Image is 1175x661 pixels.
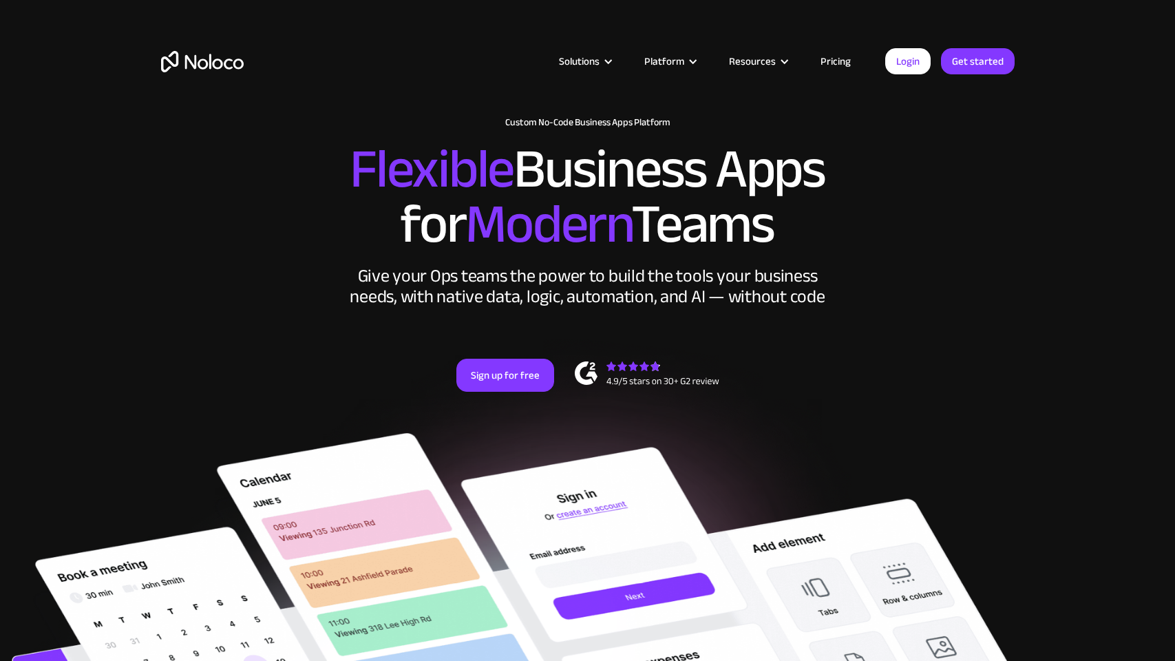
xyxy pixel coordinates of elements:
[712,52,803,70] div: Resources
[161,51,244,72] a: home
[559,52,600,70] div: Solutions
[803,52,868,70] a: Pricing
[885,48,931,74] a: Login
[644,52,684,70] div: Platform
[456,359,554,392] a: Sign up for free
[627,52,712,70] div: Platform
[941,48,1015,74] a: Get started
[465,173,631,275] span: Modern
[161,142,1015,252] h2: Business Apps for Teams
[350,118,514,220] span: Flexible
[542,52,627,70] div: Solutions
[729,52,776,70] div: Resources
[347,266,829,307] div: Give your Ops teams the power to build the tools your business needs, with native data, logic, au...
